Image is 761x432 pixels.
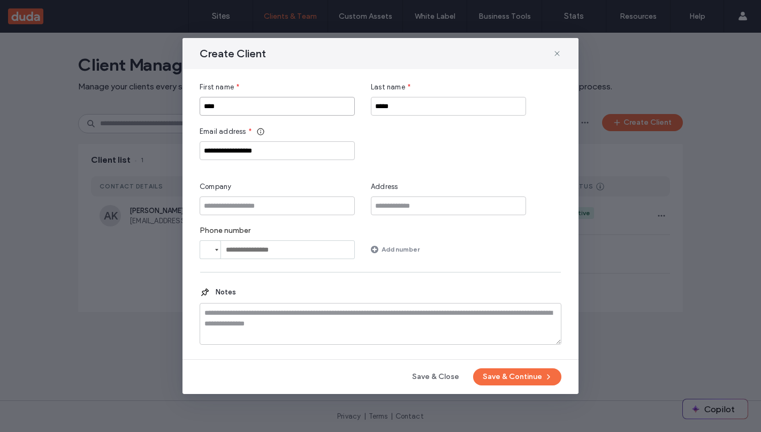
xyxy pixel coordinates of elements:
span: Email address [200,126,246,137]
span: Notes [210,287,236,298]
input: Last name [371,97,526,116]
label: Phone number [200,226,355,240]
button: Save & Close [402,368,469,385]
span: Last name [371,82,405,93]
span: Address [371,181,398,192]
span: First name [200,82,234,93]
input: Company [200,196,355,215]
label: Add number [382,240,420,259]
input: First name [200,97,355,116]
span: Company [200,181,231,192]
span: Create Client [200,47,266,60]
input: Address [371,196,526,215]
button: Save & Continue [473,368,561,385]
input: Email address [200,141,355,160]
